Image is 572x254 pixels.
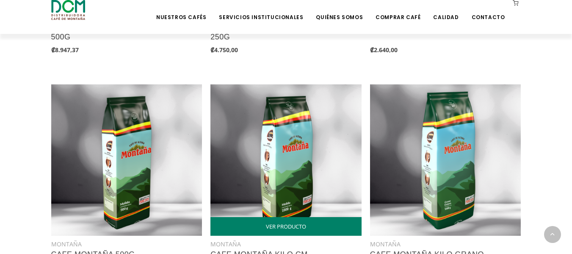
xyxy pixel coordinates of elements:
img: Shop product image! [210,84,362,236]
b: ₡2.640,00 [370,46,398,54]
a: Calidad [428,1,464,21]
a: Contacto [467,1,510,21]
a: CAFE GRANO SEGAFREDO 500G [51,21,156,41]
div: MONTAÑA [210,239,362,249]
img: Shop product image! [370,84,521,236]
a: Quiénes Somos [311,1,368,21]
a: CAFE MOLIDO SEGAFREDO 250G [210,21,318,41]
a: Nuestros Cafés [151,1,211,21]
img: Shop product image! [51,84,202,236]
a: VER PRODUCTO [210,217,362,236]
div: MONTAÑA [51,239,202,249]
b: ₡4.750,00 [210,46,238,54]
div: MONTAÑA [370,239,521,249]
b: ₡8.947,37 [51,46,79,54]
a: Servicios Institucionales [214,1,308,21]
a: Comprar Café [370,1,426,21]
